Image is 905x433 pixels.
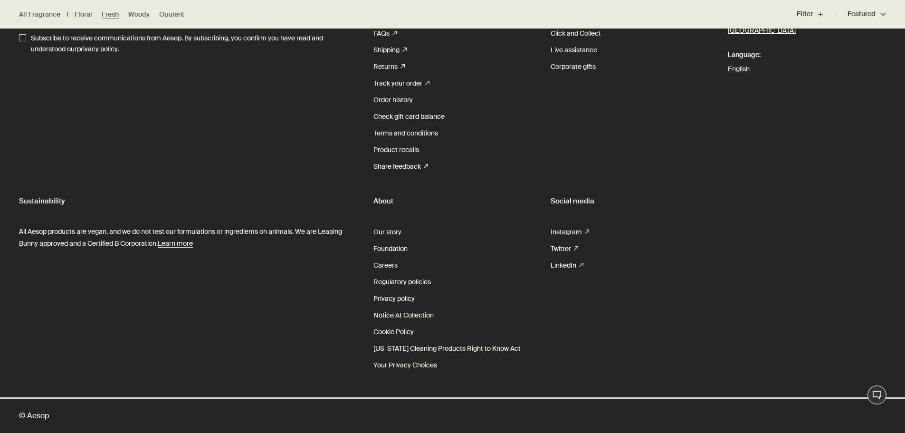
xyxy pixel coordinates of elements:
a: Fresh [102,10,119,19]
a: Order history [373,92,413,108]
a: Woody [128,10,150,19]
button: [GEOGRAPHIC_DATA] [728,25,796,37]
a: FAQs [373,25,397,42]
h2: Social media [551,194,709,208]
a: LinkedIn [551,257,583,274]
a: Twitter [551,241,578,257]
a: Our story [373,224,401,241]
h2: Sustainability [19,194,354,208]
button: Featured [836,3,886,26]
p: Subscribe to receive communications from Aesop. By subscribing, you confirm you have read and und... [31,33,354,56]
span: © Aesop [19,409,49,422]
a: Regulatory policies [373,274,431,290]
a: Careers [373,257,398,274]
span: Language: [728,47,886,63]
a: Product recalls [373,142,419,158]
a: All Fragrance [19,10,60,19]
a: Floral [75,10,92,19]
a: Live assistance [551,42,597,58]
a: Track your order [373,75,429,92]
a: privacy policy [77,44,118,55]
a: Your Privacy Choices [373,357,437,374]
u: privacy policy [77,45,118,53]
a: Check gift card balance [373,108,445,125]
p: All Aesop products are vegan, and we do not test our formulations or ingredients on animals. We a... [19,226,354,250]
a: Privacy policy [373,290,415,307]
a: Click and Collect [551,25,601,42]
u: Learn more [158,239,193,248]
a: Terms and conditions [373,125,438,142]
a: Instagram [551,224,589,241]
a: [US_STATE] Cleaning Products Right to Know Act [373,340,521,357]
a: Shipping [373,42,407,58]
a: Share feedback [373,158,428,175]
a: Cookie Policy [373,324,414,340]
a: Foundation [373,241,408,257]
a: Learn more [158,238,193,250]
h2: About [373,194,532,208]
a: Opulent [159,10,184,19]
a: Corporate gifts [551,58,596,75]
button: Filter [797,3,836,26]
a: Returns [373,58,405,75]
a: English [728,63,886,75]
a: Notice At Collection [373,307,434,324]
button: Live Assistance [867,385,886,404]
